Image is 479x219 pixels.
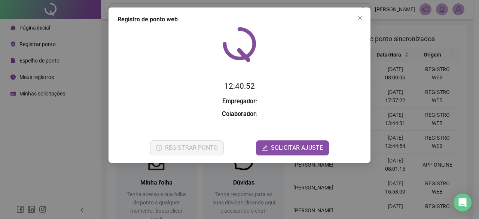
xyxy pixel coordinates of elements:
button: Close [354,12,366,24]
span: SOLICITAR AJUSTE [271,143,323,152]
button: REGISTRAR PONTO [150,140,224,155]
h3: : [118,109,361,119]
span: edit [262,145,268,151]
span: close [357,15,363,21]
img: QRPoint [223,27,256,62]
h3: : [118,97,361,106]
div: Registro de ponto web [118,15,361,24]
strong: Colaborador [222,110,256,118]
button: editSOLICITAR AJUSTE [256,140,329,155]
time: 12:40:52 [224,82,255,91]
div: Open Intercom Messenger [454,194,472,212]
strong: Empregador [222,98,256,105]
